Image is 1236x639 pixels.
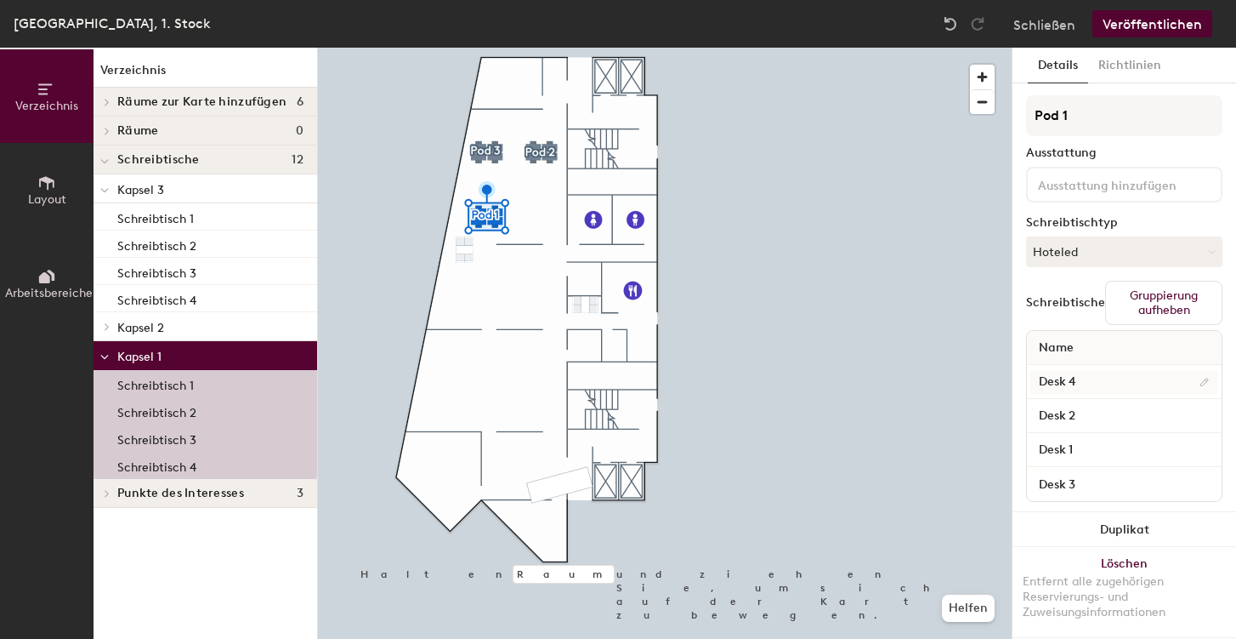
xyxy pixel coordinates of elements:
font: Schreibtisch 4 [117,294,196,308]
font: Löschen [1101,556,1148,571]
font: Arbeitsbereiche [5,286,93,300]
input: Unbenannter Schreibtisch [1030,404,1218,428]
font: 0 [296,123,303,138]
button: Schließen [1013,10,1075,37]
font: 3 [297,486,303,500]
font: Kapsel 2 [117,321,164,335]
font: 6 [297,94,303,109]
font: Schließen [1013,17,1075,33]
button: Duplikat [1012,512,1236,547]
font: Entfernt alle zugehörigen Reservierungs- und Zuweisungsinformationen [1023,574,1165,619]
font: Punkte des Interesses [117,486,244,500]
font: Ausstattung [1026,145,1097,160]
button: Richtlinien [1088,48,1171,83]
font: Räume zur Karte hinzufügen [117,94,286,109]
font: Räume [117,123,158,138]
font: Kapsel 3 [117,183,164,197]
font: Schreibtische [1026,295,1105,310]
font: Schreibtisch 1 [117,212,194,226]
font: Schreibtisch 3 [117,266,196,281]
font: Schreibtische [117,152,200,167]
font: Details [1038,58,1078,72]
button: Details [1028,48,1088,83]
font: Richtlinien [1098,58,1161,72]
button: LöschenEntfernt alle zugehörigen Reservierungs- und Zuweisungsinformationen [1012,547,1236,638]
font: Schreibtisch 4 [117,460,196,475]
button: Hoteled [1026,237,1222,267]
img: Rückgängig machen [942,15,959,32]
font: Schreibtisch 3 [117,433,196,448]
font: Schreibtisch 2 [117,406,196,420]
font: Layout [28,192,66,207]
font: Verzeichnis [15,99,78,113]
font: Hoteled [1033,245,1078,260]
font: Veröffentlichen [1103,16,1202,32]
button: Veröffentlichen [1092,10,1212,37]
font: Duplikat [1100,522,1149,537]
input: Unbenannter Schreibtisch [1030,438,1218,462]
font: Name [1039,340,1074,355]
font: Schreibtisch 1 [117,379,194,393]
font: Kapsel 1 [117,350,162,364]
font: 12 [292,152,303,167]
img: Wiederholen [969,15,986,32]
font: Verzeichnis [100,63,166,77]
font: Gruppierung aufheben [1130,288,1198,317]
input: Ausstattung hinzufügen [1035,174,1188,194]
font: [GEOGRAPHIC_DATA], 1. Stock [14,15,211,31]
input: Unbenannter Schreibtisch [1030,370,1218,394]
input: Unbenannter Schreibtisch [1030,472,1218,496]
font: Helfen [949,601,988,615]
font: Schreibtischtyp [1026,215,1118,230]
font: Schreibtisch 2 [117,239,196,254]
button: Helfen [942,595,995,622]
button: Gruppierung aufheben [1105,281,1222,325]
